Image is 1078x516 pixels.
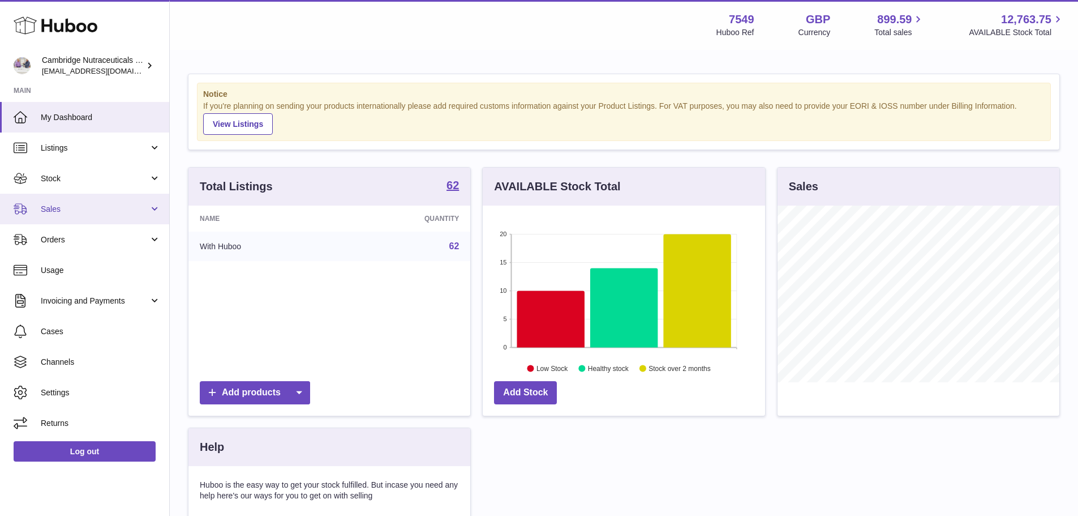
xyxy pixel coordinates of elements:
[874,12,925,38] a: 899.59 Total sales
[41,418,161,429] span: Returns
[41,112,161,123] span: My Dashboard
[504,344,507,351] text: 0
[41,234,149,245] span: Orders
[446,180,459,193] a: 62
[1001,12,1051,27] span: 12,763.75
[41,296,149,306] span: Invoicing and Payments
[446,180,459,191] strong: 62
[41,204,149,215] span: Sales
[500,231,507,237] text: 20
[536,364,568,372] text: Low Stock
[806,12,830,27] strong: GBP
[41,143,149,153] span: Listings
[41,173,149,184] span: Stock
[494,179,620,194] h3: AVAILABLE Stock Total
[649,364,711,372] text: Stock over 2 months
[203,113,273,135] a: View Listings
[188,232,337,261] td: With Huboo
[188,206,337,232] th: Name
[42,55,144,76] div: Cambridge Nutraceuticals Ltd
[41,326,161,337] span: Cases
[41,265,161,276] span: Usage
[798,27,831,38] div: Currency
[14,441,156,462] a: Log out
[203,101,1045,135] div: If you're planning on sending your products internationally please add required customs informati...
[500,287,507,294] text: 10
[337,206,470,232] th: Quantity
[200,381,310,404] a: Add products
[729,12,754,27] strong: 7549
[504,315,507,322] text: 5
[716,27,754,38] div: Huboo Ref
[449,241,459,251] a: 62
[874,27,925,38] span: Total sales
[200,179,273,194] h3: Total Listings
[203,89,1045,100] strong: Notice
[41,357,161,368] span: Channels
[42,66,166,75] span: [EMAIL_ADDRESS][DOMAIN_NAME]
[41,387,161,398] span: Settings
[969,12,1064,38] a: 12,763.75 AVAILABLE Stock Total
[200,440,224,455] h3: Help
[200,480,459,501] p: Huboo is the easy way to get your stock fulfilled. But incase you need any help here's our ways f...
[877,12,912,27] span: 899.59
[588,364,629,372] text: Healthy stock
[494,381,557,404] a: Add Stock
[14,57,31,74] img: qvc@camnutra.com
[789,179,818,194] h3: Sales
[969,27,1064,38] span: AVAILABLE Stock Total
[500,259,507,266] text: 15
